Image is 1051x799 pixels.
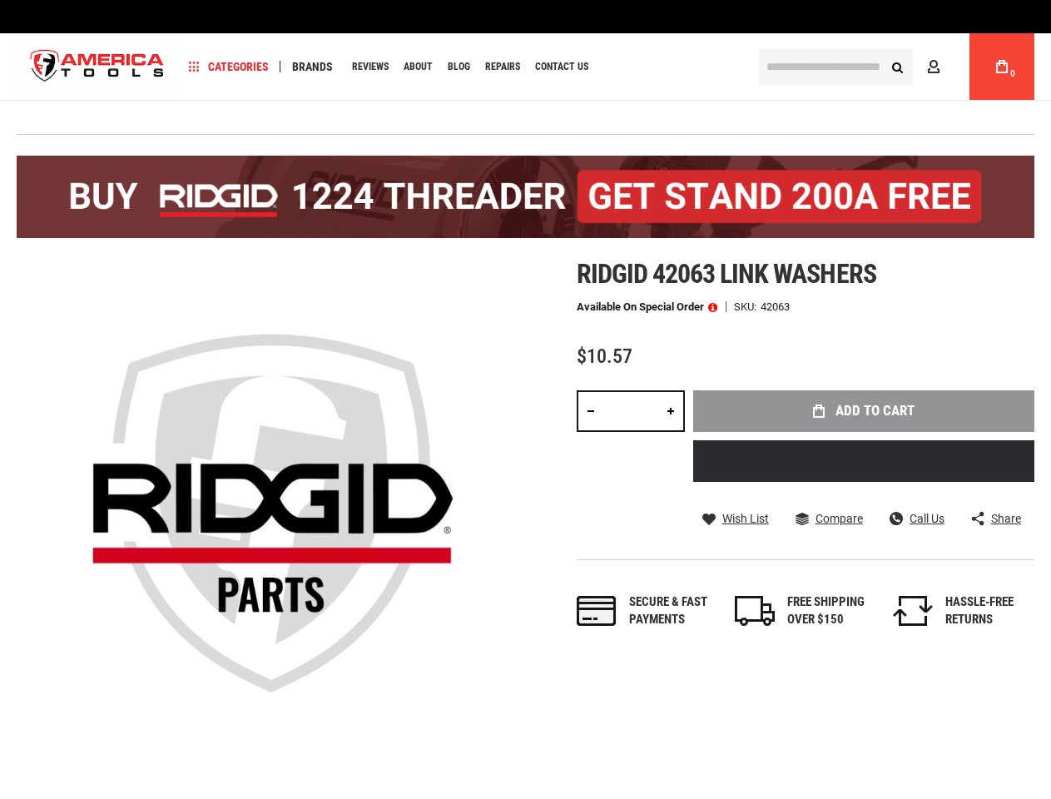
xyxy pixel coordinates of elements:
p: Available on Special Order [577,301,717,313]
a: Repairs [478,56,528,78]
img: shipping [735,596,775,626]
span: About [404,62,433,72]
span: Categories [189,61,269,72]
a: Categories [181,56,276,78]
span: Repairs [485,62,520,72]
a: store logo [17,36,178,98]
span: Blog [448,62,470,72]
span: Contact Us [535,62,588,72]
img: payments [577,596,617,626]
span: Share [991,513,1021,524]
img: returns [893,596,933,626]
img: main product photo [17,259,526,768]
a: Blog [440,56,478,78]
span: Call Us [910,513,944,524]
strong: SKU [734,301,761,312]
button: Search [881,51,913,82]
span: Ridgid 42063 link washers [577,258,876,290]
a: About [396,56,440,78]
div: 42063 [761,301,790,312]
img: BOGO: Buy the RIDGID® 1224 Threader (26092), get the 92467 200A Stand FREE! [17,156,1034,238]
span: $10.57 [577,345,632,368]
a: Reviews [345,56,396,78]
a: Wish List [702,511,769,526]
span: Wish List [722,513,769,524]
a: Compare [796,511,863,526]
span: Reviews [352,62,389,72]
div: FREE SHIPPING OVER $150 [787,593,876,629]
span: Brands [292,61,333,72]
a: Call Us [890,511,944,526]
a: Contact Us [528,56,596,78]
span: 0 [1010,69,1015,78]
a: Brands [285,56,340,78]
div: HASSLE-FREE RETURNS [945,593,1034,629]
a: 0 [986,33,1018,100]
div: Secure & fast payments [629,593,718,629]
img: America Tools [17,36,178,98]
span: Compare [816,513,863,524]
